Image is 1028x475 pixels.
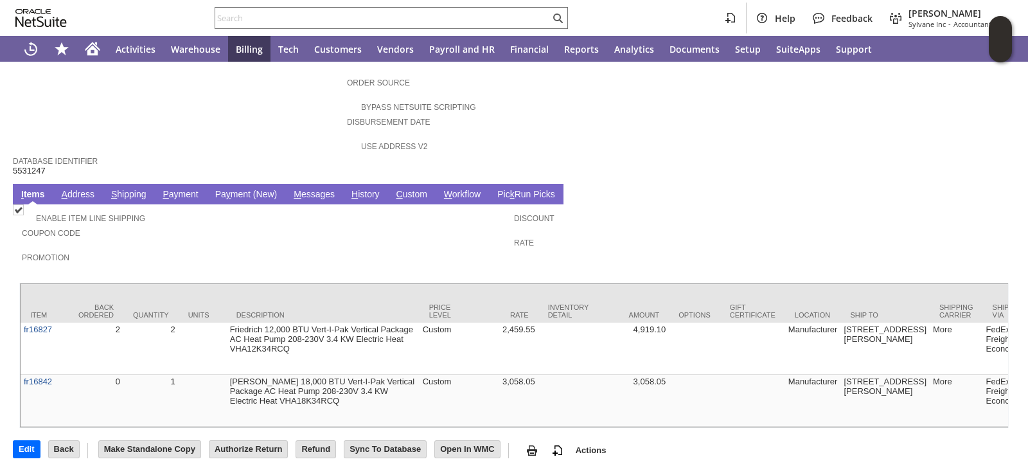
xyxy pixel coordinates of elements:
a: Enable Item Line Shipping [36,214,145,223]
div: Rate [477,311,529,319]
div: Quantity [133,311,169,319]
a: Unrolled view on [992,186,1007,202]
a: Tech [270,36,306,62]
div: Ship To [850,311,920,319]
input: Sync To Database [344,441,426,458]
a: Payment [159,189,201,201]
td: 1 [123,375,179,427]
span: - [948,19,951,29]
div: Shortcuts [46,36,77,62]
a: Custom [393,189,430,201]
span: Reports [564,43,599,55]
span: Accountant (F1) [953,19,1005,29]
span: Sylvane Inc [908,19,946,29]
a: Documents [662,36,727,62]
span: Documents [669,43,720,55]
input: Search [215,10,550,26]
span: H [351,189,358,199]
div: Ship Via [993,303,1022,319]
span: Setup [735,43,761,55]
td: Manufacturer [785,323,841,375]
svg: logo [15,9,67,27]
a: Items [18,189,48,201]
a: Analytics [607,36,662,62]
td: Friedrich 12,000 BTU Vert-I-Pak Vertical Package AC Heat Pump 208-230V 3.4 KW Electric Heat VHA12... [227,323,420,375]
a: Actions [571,445,612,455]
span: Activities [116,43,155,55]
span: Feedback [831,12,873,24]
span: Help [775,12,795,24]
a: fr16842 [24,377,52,386]
td: Manufacturer [785,375,841,427]
a: Warehouse [163,36,228,62]
div: Shipping Carrier [939,303,973,319]
span: k [510,189,515,199]
td: 0 [69,375,123,427]
a: Payroll and HR [421,36,502,62]
td: [STREET_ADDRESS][PERSON_NAME] [840,323,930,375]
span: y [226,189,231,199]
td: 2 [69,323,123,375]
div: Item [30,311,59,319]
span: M [294,189,301,199]
input: Make Standalone Copy [99,441,200,458]
div: Units [188,311,217,319]
span: 5531247 [13,166,46,176]
a: Billing [228,36,270,62]
div: Price Level [429,303,458,319]
span: Vendors [377,43,414,55]
td: 3,058.05 [468,375,538,427]
span: I [21,189,24,199]
td: [STREET_ADDRESS][PERSON_NAME] [840,375,930,427]
td: Custom [420,375,468,427]
a: Rate [514,238,534,247]
a: Discount [514,214,554,223]
span: Customers [314,43,362,55]
input: Authorize Return [209,441,287,458]
a: Disbursement Date [347,118,430,127]
a: fr16827 [24,325,52,334]
td: [PERSON_NAME] 18,000 BTU Vert-I-Pak Vertical Package AC Heat Pump 208-230V 3.4 KW Electric Heat V... [227,375,420,427]
img: Checked [13,204,24,215]
div: Gift Certificate [730,303,775,319]
span: SuiteApps [776,43,820,55]
a: Workflow [441,189,484,201]
td: Custom [420,323,468,375]
td: More [930,375,983,427]
span: Billing [236,43,263,55]
span: W [444,189,452,199]
span: Oracle Guided Learning Widget. To move around, please hold and drag [989,40,1012,63]
a: Home [77,36,108,62]
a: Vendors [369,36,421,62]
svg: Search [550,10,565,26]
div: Description [236,311,410,319]
svg: Shortcuts [54,41,69,57]
a: Bypass NetSuite Scripting [361,103,475,112]
a: Financial [502,36,556,62]
img: print.svg [524,443,540,458]
div: Options [678,311,711,319]
input: Back [49,441,79,458]
a: Setup [727,36,768,62]
iframe: Click here to launch Oracle Guided Learning Help Panel [989,16,1012,62]
a: Activities [108,36,163,62]
a: Order Source [347,78,410,87]
div: Back Ordered [78,303,114,319]
td: 3,058.05 [598,375,669,427]
td: 2 [123,323,179,375]
span: Payroll and HR [429,43,495,55]
td: 2,459.55 [468,323,538,375]
a: Shipping [108,189,150,201]
a: History [348,189,383,201]
svg: Home [85,41,100,57]
span: A [62,189,67,199]
a: Database Identifier [13,157,98,166]
span: Support [836,43,872,55]
input: Open In WMC [435,441,500,458]
a: Use Address V2 [361,142,427,151]
a: Address [58,189,98,201]
input: Refund [296,441,335,458]
svg: Recent Records [23,41,39,57]
a: PickRun Picks [494,189,558,201]
a: Recent Records [15,36,46,62]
